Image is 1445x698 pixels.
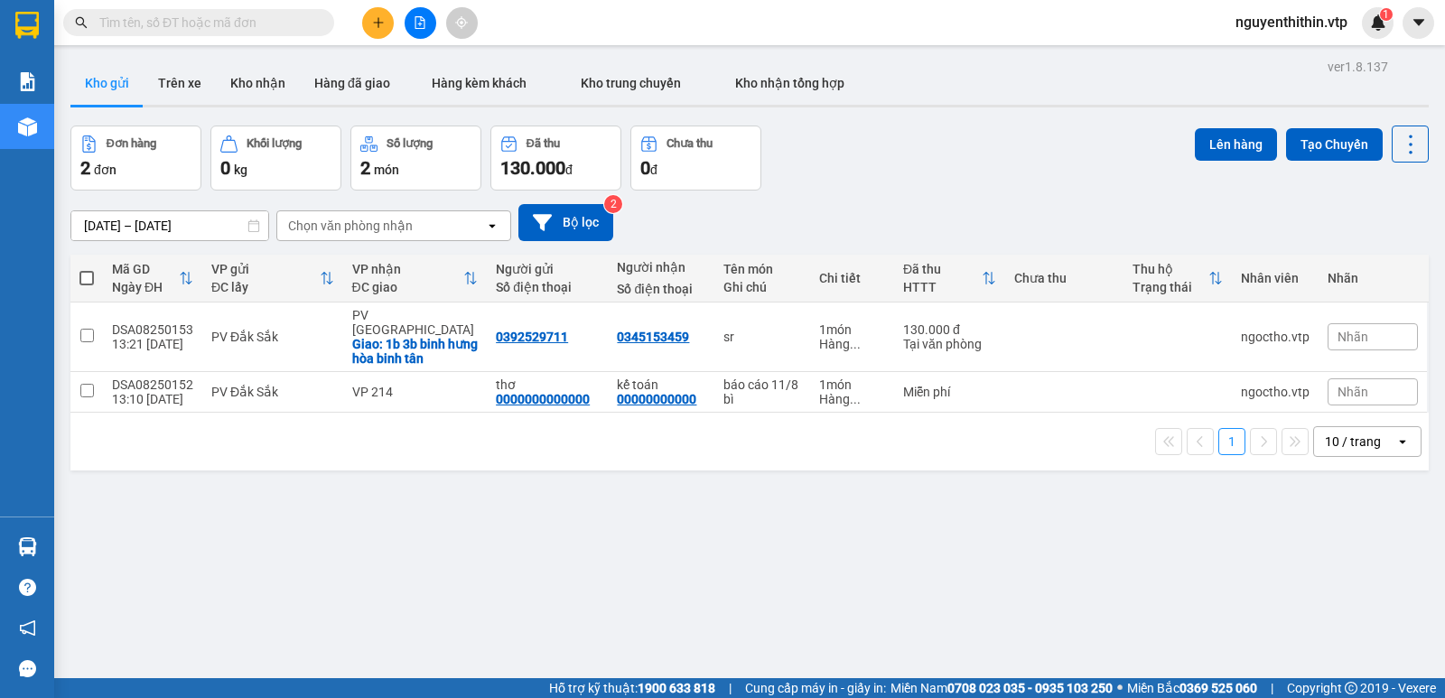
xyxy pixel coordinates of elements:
th: Toggle SortBy [343,255,488,302]
div: Hàng thông thường [819,337,885,351]
div: ngoctho.vtp [1241,385,1310,399]
div: HTTT [903,280,982,294]
div: ver 1.8.137 [1328,57,1388,77]
span: ... [850,392,861,406]
div: Tại văn phòng [903,337,996,351]
span: 2 [80,157,90,179]
span: search [75,16,88,29]
div: Giao: 1b 3b binh hưng hòa binh tân [352,337,479,366]
svg: open [485,219,499,233]
button: Số lượng2món [350,126,481,191]
div: Nhãn [1328,271,1418,285]
span: Miền Nam [890,678,1113,698]
div: ĐC lấy [211,280,320,294]
img: warehouse-icon [18,537,37,556]
div: Đã thu [903,262,982,276]
button: aim [446,7,478,39]
div: PV Đắk Sắk [211,385,334,399]
button: Đã thu130.000đ [490,126,621,191]
div: Trạng thái [1133,280,1208,294]
div: VP nhận [352,262,464,276]
button: Kho nhận [216,61,300,105]
div: 0000000000000 [496,392,590,406]
div: báo cáo 11/8 [723,377,801,392]
div: Số điện thoại [496,280,599,294]
span: Hỗ trợ kỹ thuật: [549,678,715,698]
button: plus [362,7,394,39]
span: kg [234,163,247,177]
span: Hàng kèm khách [432,76,527,90]
span: ⚪️ [1117,684,1123,692]
div: Nhân viên [1241,271,1310,285]
span: Nhãn [1338,385,1368,399]
span: 1 [1383,8,1389,21]
div: DSA08250152 [112,377,193,392]
span: 0 [220,157,230,179]
div: 0345153459 [617,330,689,344]
div: Miễn phí [903,385,996,399]
span: ... [850,337,861,351]
span: Kho trung chuyển [581,76,681,90]
th: Toggle SortBy [894,255,1005,302]
div: Chọn văn phòng nhận [288,217,413,235]
div: Số điện thoại [617,282,704,296]
button: Bộ lọc [518,204,613,241]
div: Số lượng [387,137,433,150]
strong: 0369 525 060 [1179,681,1257,695]
div: 13:21 [DATE] [112,337,193,351]
div: 13:10 [DATE] [112,392,193,406]
svg: open [1395,434,1410,449]
div: Hàng thông thường [819,392,885,406]
th: Toggle SortBy [1123,255,1232,302]
strong: 0708 023 035 - 0935 103 250 [947,681,1113,695]
div: Chưa thu [667,137,713,150]
div: ĐC giao [352,280,464,294]
span: 130.000 [500,157,565,179]
span: 2 [360,157,370,179]
div: sr [723,330,801,344]
span: | [729,678,732,698]
button: file-add [405,7,436,39]
img: logo-vxr [15,12,39,39]
span: file-add [414,16,426,29]
button: Chưa thu0đ [630,126,761,191]
img: solution-icon [18,72,37,91]
button: 1 [1218,428,1245,455]
th: Toggle SortBy [103,255,202,302]
span: Miền Bắc [1127,678,1257,698]
div: DSA08250153 [112,322,193,337]
span: món [374,163,399,177]
div: Tên món [723,262,801,276]
strong: 1900 633 818 [638,681,715,695]
div: Chưa thu [1014,271,1114,285]
th: Toggle SortBy [202,255,343,302]
span: notification [19,619,36,637]
span: Nhãn [1338,330,1368,344]
div: Khối lượng [247,137,302,150]
button: Khối lượng0kg [210,126,341,191]
button: Đơn hàng2đơn [70,126,201,191]
div: Người nhận [617,260,704,275]
button: caret-down [1403,7,1434,39]
sup: 2 [604,195,622,213]
div: Người gửi [496,262,599,276]
div: 130.000 đ [903,322,996,337]
input: Tìm tên, số ĐT hoặc mã đơn [99,13,312,33]
span: message [19,660,36,677]
div: ngoctho.vtp [1241,330,1310,344]
div: Thu hộ [1133,262,1208,276]
div: 1 món [819,322,885,337]
div: Đơn hàng [107,137,156,150]
span: Kho nhận tổng hợp [735,76,844,90]
span: copyright [1345,682,1357,694]
span: Cung cấp máy in - giấy in: [745,678,886,698]
span: đ [650,163,657,177]
div: bì [723,392,801,406]
span: đ [565,163,573,177]
span: aim [455,16,468,29]
div: 00000000000 [617,392,696,406]
div: Ghi chú [723,280,801,294]
span: | [1271,678,1273,698]
div: Đã thu [527,137,560,150]
sup: 1 [1380,8,1393,21]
